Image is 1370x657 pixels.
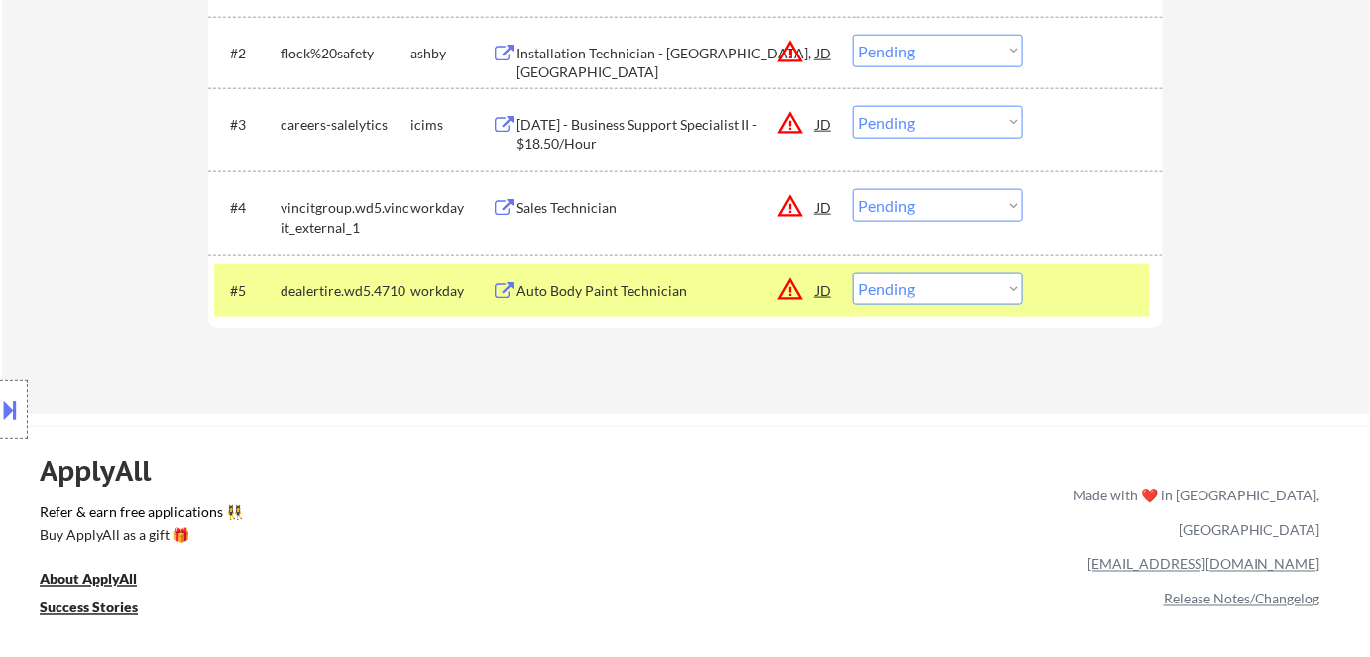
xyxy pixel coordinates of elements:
div: flock%20safety [281,44,410,63]
button: warning_amber [776,192,804,220]
button: warning_amber [776,38,804,65]
div: Made with ❤️ in [GEOGRAPHIC_DATA], [GEOGRAPHIC_DATA] [1065,478,1320,547]
div: JD [814,106,834,142]
button: warning_amber [776,109,804,137]
a: Release Notes/Changelog [1164,591,1320,607]
div: Sales Technician [516,198,816,218]
div: JD [814,35,834,70]
div: JD [814,189,834,225]
div: [DATE] - Business Support Specialist II - $18.50/Hour [516,115,816,154]
div: #3 [230,115,265,135]
div: icims [410,115,492,135]
a: [EMAIL_ADDRESS][DOMAIN_NAME] [1087,556,1320,573]
div: Installation Technician - [GEOGRAPHIC_DATA], [GEOGRAPHIC_DATA] [516,44,816,82]
div: workday [410,198,492,218]
div: JD [814,273,834,308]
div: ashby [410,44,492,63]
div: #2 [230,44,265,63]
div: careers-salelytics [281,115,410,135]
button: warning_amber [776,275,804,303]
div: Auto Body Paint Technician [516,281,816,301]
div: workday [410,281,492,301]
